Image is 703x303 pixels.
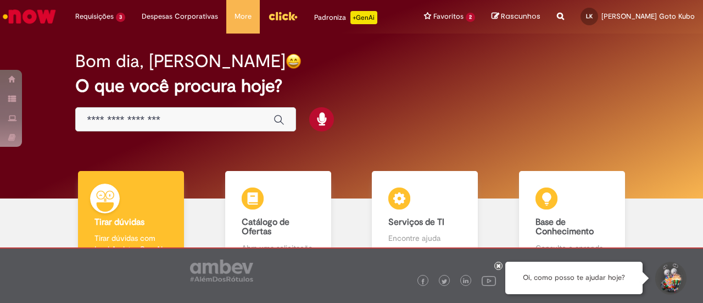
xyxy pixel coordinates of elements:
button: Iniciar Conversa de Suporte [654,262,687,295]
h2: Bom dia, [PERSON_NAME] [75,52,286,71]
img: happy-face.png [286,53,302,69]
a: Serviços de TI Encontre ajuda [351,171,499,266]
img: click_logo_yellow_360x200.png [268,8,298,24]
p: Encontre ajuda [388,233,461,244]
a: Catálogo de Ofertas Abra uma solicitação [205,171,352,266]
img: logo_footer_ambev_rotulo_gray.png [190,260,253,282]
span: More [235,11,252,22]
h2: O que você procura hoje? [75,76,627,96]
a: Tirar dúvidas Tirar dúvidas com Lupi Assist e Gen Ai [58,171,205,266]
b: Serviços de TI [388,217,444,228]
b: Catálogo de Ofertas [242,217,289,238]
span: Requisições [75,11,114,22]
p: Tirar dúvidas com Lupi Assist e Gen Ai [94,233,168,255]
img: logo_footer_youtube.png [482,273,496,288]
span: [PERSON_NAME] Goto Kubo [601,12,695,21]
b: Tirar dúvidas [94,217,144,228]
span: Despesas Corporativas [142,11,218,22]
img: logo_footer_linkedin.png [463,278,468,285]
img: ServiceNow [1,5,58,27]
span: 2 [466,13,475,22]
img: logo_footer_twitter.png [442,279,447,284]
b: Base de Conhecimento [535,217,594,238]
span: 3 [116,13,125,22]
div: Oi, como posso te ajudar hoje? [505,262,643,294]
p: Abra uma solicitação [242,243,315,254]
span: LK [586,13,593,20]
p: +GenAi [350,11,377,24]
a: Base de Conhecimento Consulte e aprenda [499,171,646,266]
img: logo_footer_facebook.png [420,279,426,284]
p: Consulte e aprenda [535,243,609,254]
span: Favoritos [433,11,464,22]
div: Padroniza [314,11,377,24]
a: Rascunhos [492,12,540,22]
span: Rascunhos [501,11,540,21]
